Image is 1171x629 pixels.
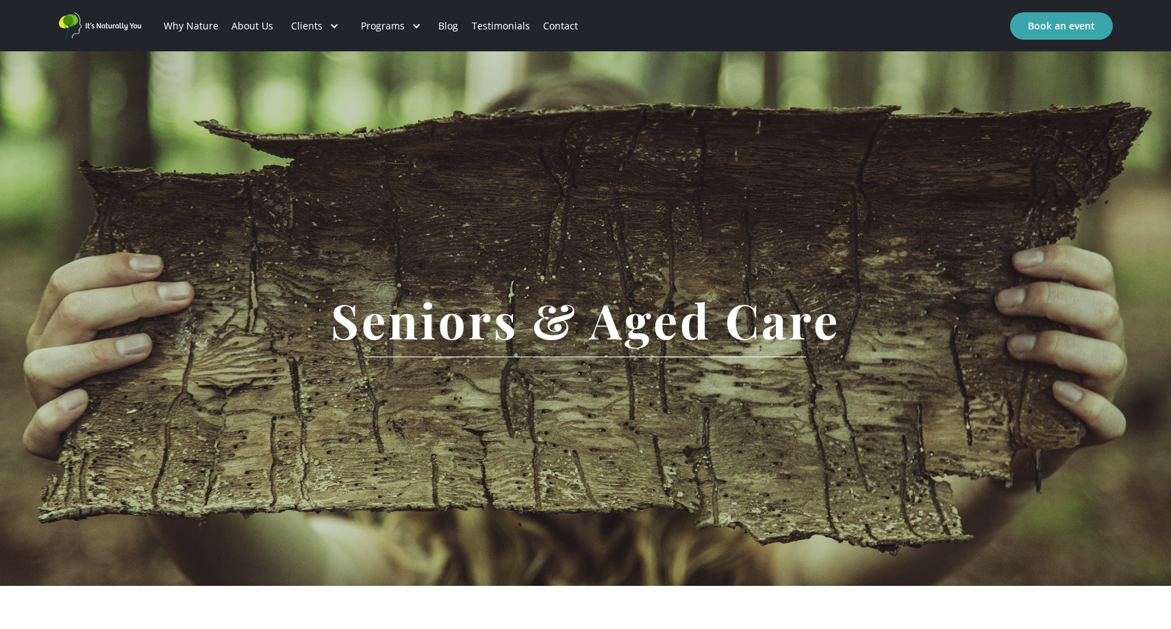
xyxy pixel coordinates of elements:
div: Programs [350,3,432,49]
a: Why Nature [158,3,225,49]
div: Programs [361,19,405,33]
a: About Us [225,3,280,49]
a: Blog [432,3,465,49]
div: Clients [280,3,350,49]
h1: Seniors & Aged Care [310,294,861,346]
a: Book an event [1010,12,1113,40]
a: Testimonials [465,3,536,49]
a: home [59,12,141,39]
a: Contact [536,3,584,49]
div: Clients [291,19,323,33]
